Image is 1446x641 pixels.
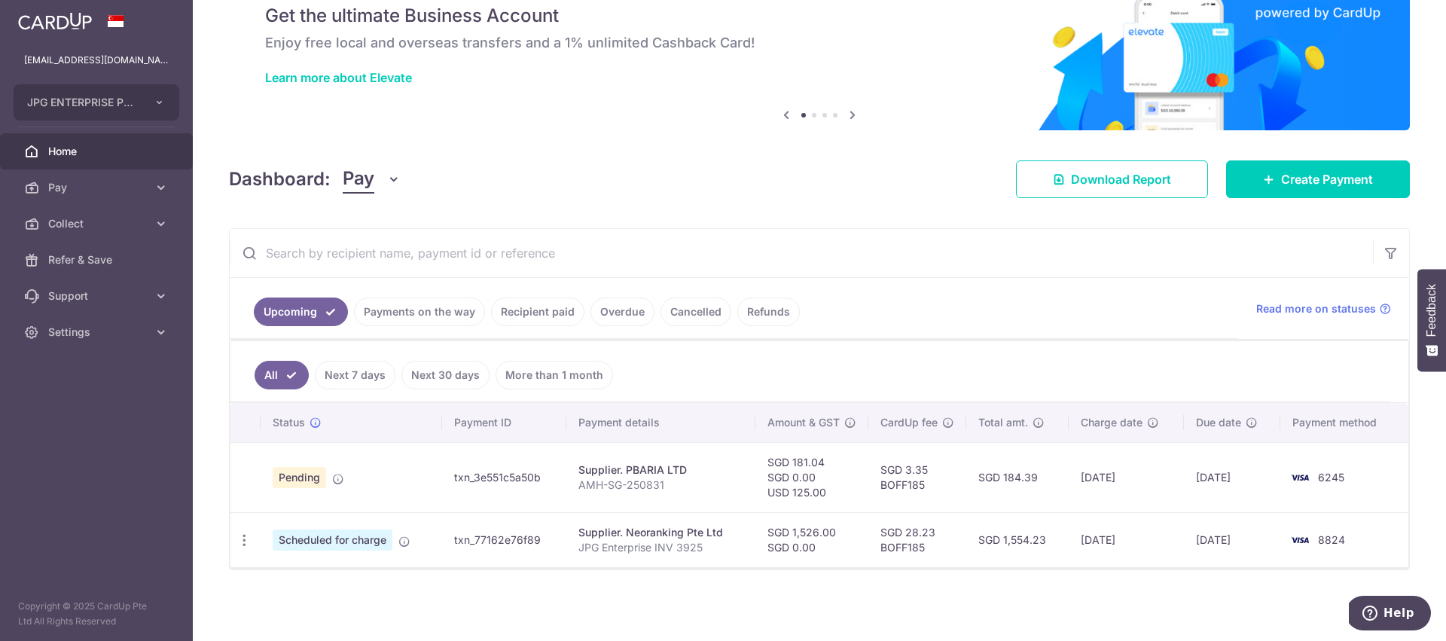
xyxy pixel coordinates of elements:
p: [EMAIL_ADDRESS][DOMAIN_NAME] [24,53,169,68]
button: Feedback - Show survey [1417,269,1446,371]
h5: Get the ultimate Business Account [265,4,1374,28]
h6: Enjoy free local and overseas transfers and a 1% unlimited Cashback Card! [265,34,1374,52]
td: [DATE] [1184,442,1280,512]
a: More than 1 month [496,361,613,389]
span: Support [48,288,148,304]
p: JPG Enterprise INV 3925 [578,540,743,555]
span: Download Report [1071,170,1171,188]
a: Cancelled [660,298,731,326]
span: Status [273,415,305,430]
span: Pay [48,180,148,195]
a: Next 7 days [315,361,395,389]
td: txn_77162e76f89 [442,512,566,567]
span: Home [48,144,148,159]
img: Bank Card [1285,469,1315,487]
td: SGD 1,554.23 [966,512,1069,567]
span: Scheduled for charge [273,530,392,551]
td: SGD 184.39 [966,442,1069,512]
th: Payment ID [442,403,566,442]
a: Overdue [590,298,654,326]
span: Amount & GST [767,415,840,430]
span: 8824 [1318,533,1345,546]
a: Create Payment [1226,160,1410,198]
button: JPG ENTERPRISE PTE. LTD. [14,84,179,121]
button: Pay [343,165,401,194]
img: Bank Card [1285,531,1315,549]
td: txn_3e551c5a50b [442,442,566,512]
a: Read more on statuses [1256,301,1391,316]
h4: Dashboard: [229,166,331,193]
span: Read more on statuses [1256,301,1376,316]
div: Supplier. PBARIA LTD [578,462,743,478]
th: Payment method [1280,403,1408,442]
span: Pay [343,165,374,194]
span: 6245 [1318,471,1344,484]
td: SGD 181.04 SGD 0.00 USD 125.00 [755,442,868,512]
img: CardUp [18,12,92,30]
a: Learn more about Elevate [265,70,412,85]
a: Refunds [737,298,800,326]
span: CardUp fee [880,415,938,430]
span: Collect [48,216,148,231]
a: Download Report [1016,160,1208,198]
span: Settings [48,325,148,340]
td: SGD 1,526.00 SGD 0.00 [755,512,868,567]
span: Create Payment [1281,170,1373,188]
span: Due date [1196,415,1241,430]
a: Upcoming [254,298,348,326]
td: SGD 3.35 BOFF185 [868,442,966,512]
span: JPG ENTERPRISE PTE. LTD. [27,95,139,110]
a: Payments on the way [354,298,485,326]
input: Search by recipient name, payment id or reference [230,229,1373,277]
td: [DATE] [1184,512,1280,567]
span: Charge date [1081,415,1142,430]
span: Feedback [1425,284,1438,337]
iframe: Opens a widget where you can find more information [1349,596,1431,633]
a: Next 30 days [401,361,490,389]
p: AMH-SG-250831 [578,478,743,493]
a: All [255,361,309,389]
a: Recipient paid [491,298,584,326]
span: Pending [273,467,326,488]
span: Total amt. [978,415,1028,430]
td: [DATE] [1069,512,1183,567]
div: Supplier. Neoranking Pte Ltd [578,525,743,540]
td: [DATE] [1069,442,1183,512]
th: Payment details [566,403,755,442]
td: SGD 28.23 BOFF185 [868,512,966,567]
span: Refer & Save [48,252,148,267]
